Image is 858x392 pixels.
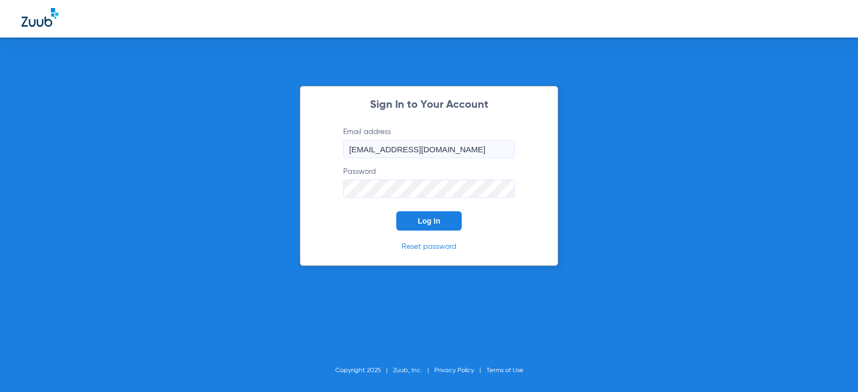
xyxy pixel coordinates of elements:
[335,365,393,376] li: Copyright 2025
[327,100,531,110] h2: Sign In to Your Account
[393,365,434,376] li: Zuub, Inc.
[486,367,523,374] a: Terms of Use
[396,211,462,231] button: Log In
[21,8,58,27] img: Zuub Logo
[418,217,440,225] span: Log In
[402,243,456,250] a: Reset password
[343,166,515,198] label: Password
[343,140,515,158] input: Email address
[343,180,515,198] input: Password
[343,127,515,158] label: Email address
[434,367,474,374] a: Privacy Policy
